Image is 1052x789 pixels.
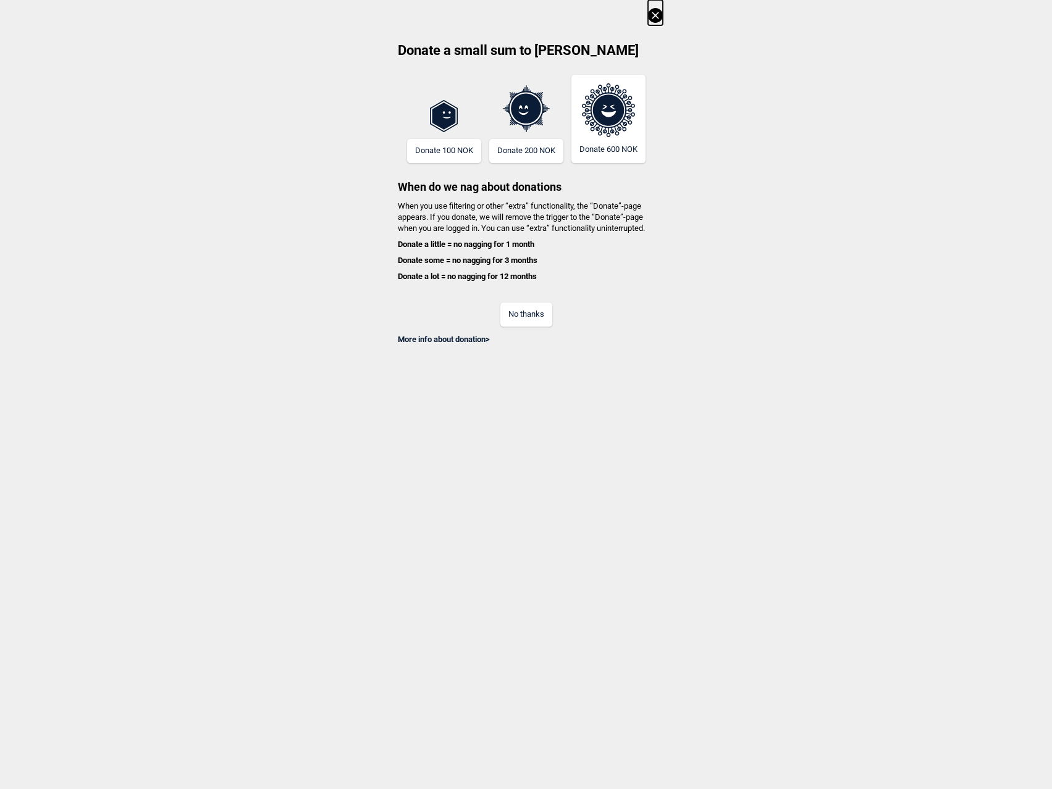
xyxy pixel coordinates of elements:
[390,41,663,69] h2: Donate a small sum to [PERSON_NAME]
[500,303,552,327] button: No thanks
[398,335,490,344] a: More info about donation>
[390,201,663,283] h4: When you use filtering or other “extra” functionality, the “Donate”-page appears. If you donate, ...
[398,256,537,265] b: Donate some = no nagging for 3 months
[398,272,537,281] b: Donate a lot = no nagging for 12 months
[489,139,563,163] button: Donate 200 NOK
[398,240,534,249] b: Donate a little = no nagging for 1 month
[571,75,646,163] button: Donate 600 NOK
[390,163,663,194] h3: When do we nag about donations
[407,139,481,163] button: Donate 100 NOK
